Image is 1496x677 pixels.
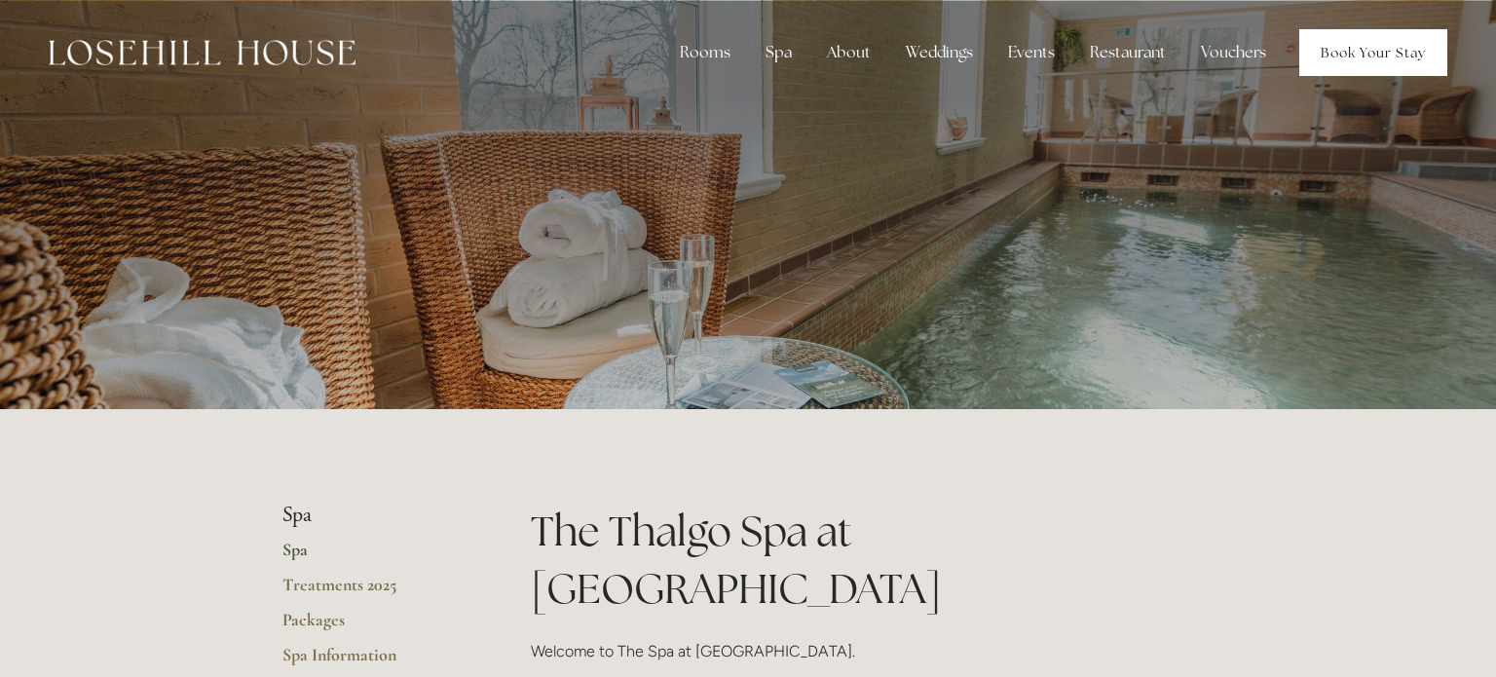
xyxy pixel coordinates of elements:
p: Welcome to The Spa at [GEOGRAPHIC_DATA]. [531,638,1214,664]
a: Packages [282,609,468,644]
a: Spa [282,539,468,574]
li: Spa [282,503,468,528]
div: Restaurant [1074,33,1181,72]
div: Spa [750,33,807,72]
a: Treatments 2025 [282,574,468,609]
a: Vouchers [1185,33,1282,72]
div: Events [992,33,1070,72]
img: Losehill House [49,40,355,65]
div: Rooms [664,33,746,72]
div: Weddings [890,33,989,72]
h1: The Thalgo Spa at [GEOGRAPHIC_DATA] [531,503,1214,618]
a: Book Your Stay [1299,29,1447,76]
div: About [811,33,886,72]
